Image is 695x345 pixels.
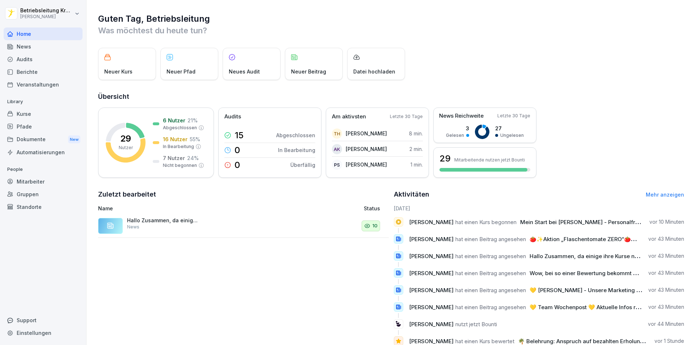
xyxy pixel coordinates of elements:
[648,286,684,294] p: vor 43 Minuten
[98,25,684,36] p: Was möchtest du heute tun?
[167,68,195,75] p: Neuer Pfad
[4,133,83,146] a: DokumenteNew
[332,144,342,154] div: AK
[455,219,517,226] span: hat einen Kurs begonnen
[394,189,429,199] h2: Aktivitäten
[439,112,484,120] p: News Reichweite
[235,146,240,155] p: 0
[190,135,200,143] p: 55 %
[409,145,423,153] p: 2 min.
[455,270,526,277] span: hat einen Beitrag angesehen
[4,53,83,66] a: Audits
[332,160,342,170] div: PS
[127,217,199,224] p: Hallo Zusammen, da einige ihre [DEMOGRAPHIC_DATA] noch nicht abgeschlossen haben, gebe ich euch g...
[4,327,83,339] a: Einstellungen
[346,145,387,153] p: [PERSON_NAME]
[4,133,83,146] div: Dokumente
[455,253,526,260] span: hat einen Beitrag angesehen
[648,235,684,243] p: vor 43 Minuten
[163,125,197,131] p: Abgeschlossen
[4,78,83,91] a: Veranstaltungen
[235,161,240,169] p: 0
[163,154,185,162] p: 7 Nutzer
[291,68,326,75] p: Neuer Beitrag
[455,304,526,311] span: hat einen Beitrag angesehen
[224,113,241,121] p: Audits
[409,321,454,328] span: [PERSON_NAME]
[68,135,80,144] div: New
[648,303,684,311] p: vor 43 Minuten
[4,28,83,40] a: Home
[410,161,423,168] p: 1 min.
[409,130,423,137] p: 8 min.
[439,152,451,165] h3: 29
[278,146,315,154] p: In Bearbeitung
[163,135,188,143] p: 16 Nutzer
[390,113,423,120] p: Letzte 30 Tage
[163,117,185,124] p: 6 Nutzer
[646,192,684,198] a: Mehr anzeigen
[290,161,315,169] p: Überfällig
[4,96,83,108] p: Library
[235,131,244,140] p: 15
[455,321,497,328] span: nutzt jetzt Bounti
[454,157,525,163] p: Mitarbeitende nutzen jetzt Bounti
[495,125,524,132] p: 27
[446,125,469,132] p: 3
[346,130,387,137] p: [PERSON_NAME]
[654,337,684,345] p: vor 1 Stunde
[98,92,684,102] h2: Übersicht
[455,236,526,243] span: hat einen Beitrag angesehen
[229,68,260,75] p: Neues Audit
[4,314,83,327] div: Support
[163,143,194,150] p: In Bearbeitung
[409,338,454,345] span: [PERSON_NAME]
[98,189,389,199] h2: Zuletzt bearbeitet
[455,338,514,345] span: hat einen Kurs bewertet
[276,131,315,139] p: Abgeschlossen
[500,132,524,139] p: Ungelesen
[4,188,83,201] a: Gruppen
[4,40,83,53] a: News
[4,175,83,188] a: Mitarbeiter
[409,270,454,277] span: [PERSON_NAME]
[409,287,454,294] span: [PERSON_NAME]
[4,164,83,175] p: People
[187,154,199,162] p: 24 %
[409,304,454,311] span: [PERSON_NAME]
[98,205,280,212] p: Name
[120,134,131,143] p: 29
[4,146,83,159] a: Automatisierungen
[98,13,684,25] h1: Guten Tag, Betriebsleitung
[364,205,380,212] p: Status
[4,201,83,213] a: Standorte
[648,320,684,328] p: vor 44 Minuten
[127,224,139,230] p: News
[4,66,83,78] a: Berichte
[4,120,83,133] a: Pfade
[649,218,684,226] p: vor 10 Minuten
[394,205,685,212] h6: [DATE]
[409,253,454,260] span: [PERSON_NAME]
[20,8,73,14] p: Betriebsleitung Krefeld
[372,222,378,230] p: 10
[346,161,387,168] p: [PERSON_NAME]
[188,117,198,124] p: 21 %
[520,219,662,226] span: Mein Start bei [PERSON_NAME] - Personalfragebogen
[497,113,530,119] p: Letzte 30 Tage
[446,132,464,139] p: Gelesen
[119,144,133,151] p: Nutzer
[4,108,83,120] a: Kurse
[98,214,389,238] a: Hallo Zusammen, da einige ihre [DEMOGRAPHIC_DATA] noch nicht abgeschlossen haben, gebe ich euch g...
